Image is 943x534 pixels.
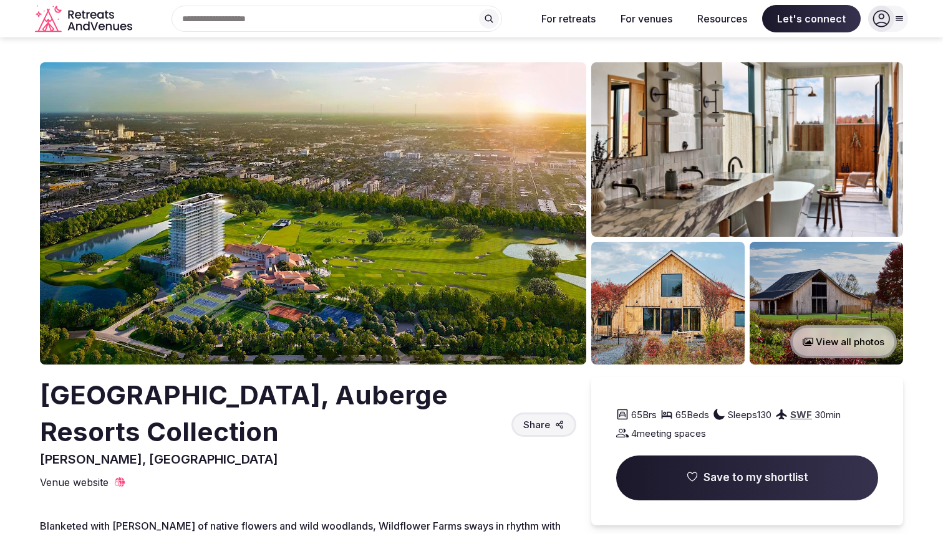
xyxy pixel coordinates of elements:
button: Resources [687,5,757,32]
img: Venue gallery photo [591,62,903,237]
span: Share [523,418,550,431]
img: Venue gallery photo [591,242,745,365]
a: SWF [790,409,812,421]
span: Venue website [40,475,109,489]
svg: Retreats and Venues company logo [35,5,135,33]
img: Venue cover photo [40,62,586,365]
span: [PERSON_NAME], [GEOGRAPHIC_DATA] [40,452,278,467]
button: For venues [611,5,682,32]
span: 30 min [815,408,841,421]
img: Venue gallery photo [750,242,903,365]
button: For retreats [531,5,606,32]
button: Share [511,412,576,437]
span: 65 Beds [675,408,709,421]
a: Venue website [40,475,126,489]
span: 4 meeting spaces [631,427,706,440]
span: Let's connect [762,5,861,32]
span: Sleeps 130 [728,408,771,421]
button: View all photos [790,325,897,358]
span: Save to my shortlist [704,470,808,485]
a: Visit the homepage [35,5,135,33]
h2: [GEOGRAPHIC_DATA], Auberge Resorts Collection [40,377,506,451]
span: 65 Brs [631,408,657,421]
